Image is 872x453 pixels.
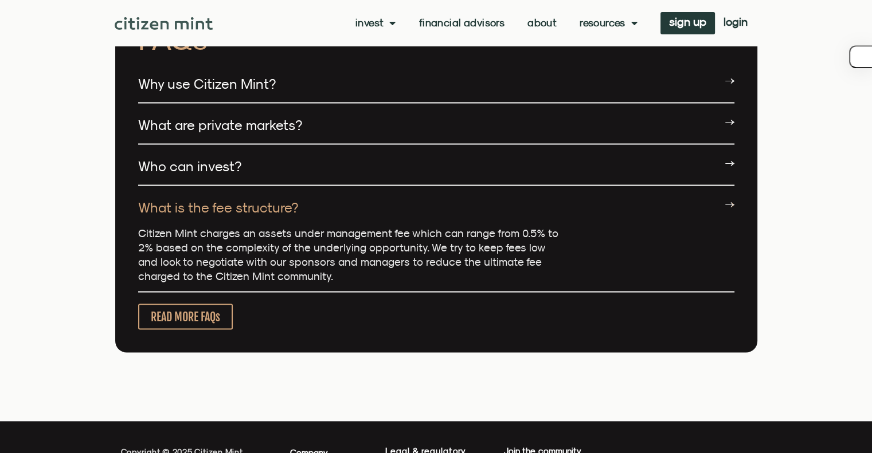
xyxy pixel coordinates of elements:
a: What are private markets? [138,117,302,133]
div: What are private markets? [138,107,734,145]
a: Financial Advisors [419,17,505,29]
a: sign up [660,12,715,34]
img: Citizen Mint [115,17,213,30]
div: Who can invest? [138,148,734,186]
a: Resources [580,17,638,29]
a: Who can invest? [138,158,241,174]
span: READ MORE FAQs [151,310,220,324]
a: login [715,12,756,34]
nav: Menu [355,17,638,29]
div: What is the fee structure? [138,189,734,226]
a: Why use Citizen Mint? [138,76,276,92]
div: What is the fee structure? [138,226,734,293]
h2: FAQs [138,25,734,54]
a: What is the fee structure? [138,199,298,215]
div: Why use Citizen Mint? [138,65,734,104]
a: READ MORE FAQs [138,304,233,330]
a: Invest [355,17,396,29]
a: About [527,17,557,29]
p: Citizen Mint charges an assets under management fee which can range from 0.5% to 2% based on the ... [138,226,562,283]
span: sign up [669,18,706,26]
span: login [724,18,748,26]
